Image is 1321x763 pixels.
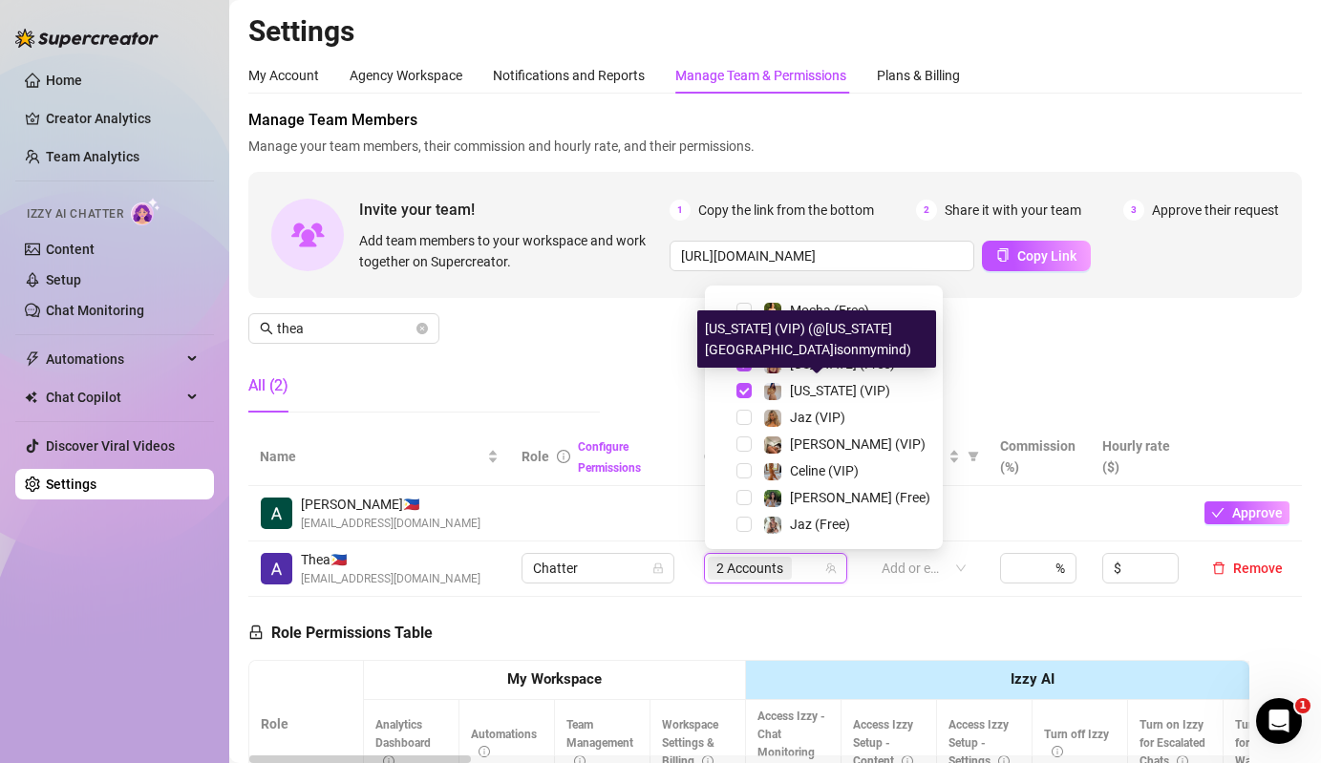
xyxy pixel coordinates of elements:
[1011,670,1055,688] strong: Izzy AI
[736,463,752,478] span: Select tree node
[764,436,781,454] img: Chloe (VIP)
[471,728,537,759] span: Automations
[359,198,670,222] span: Invite your team!
[790,383,890,398] span: [US_STATE] (VIP)
[1204,557,1290,580] button: Remove
[260,322,273,335] span: search
[675,65,846,86] div: Manage Team & Permissions
[27,205,123,223] span: Izzy AI Chatter
[736,383,752,398] span: Select tree node
[764,303,781,320] img: Mocha (Free)
[260,446,483,467] span: Name
[1233,561,1283,576] span: Remove
[790,490,930,505] span: [PERSON_NAME] (Free)
[46,149,139,164] a: Team Analytics
[46,382,181,413] span: Chat Copilot
[1232,505,1283,520] span: Approve
[350,65,462,86] div: Agency Workspace
[736,490,752,505] span: Select tree node
[708,557,792,580] span: 2 Accounts
[557,450,570,463] span: info-circle
[964,442,983,471] span: filter
[790,410,845,425] span: Jaz (VIP)
[248,65,319,86] div: My Account
[261,553,292,584] img: Thea
[764,463,781,480] img: Celine (VIP)
[46,477,96,492] a: Settings
[1212,562,1225,575] span: delete
[46,242,95,257] a: Content
[46,103,199,134] a: Creator Analytics
[764,490,781,507] img: Chloe (Free)
[790,463,859,478] span: Celine (VIP)
[578,440,641,475] a: Configure Permissions
[1044,728,1109,759] span: Turn off Izzy
[46,303,144,318] a: Chat Monitoring
[1256,698,1302,744] iframe: Intercom live chat
[25,391,37,404] img: Chat Copilot
[359,230,662,272] span: Add team members to your workspace and work together on Supercreator.
[261,498,292,529] img: Althea Pohl
[248,374,288,397] div: All (2)
[248,136,1302,157] span: Manage your team members, their commission and hourly rate, and their permissions.
[248,109,1302,132] span: Manage Team Members
[46,344,181,374] span: Automations
[533,554,663,583] span: Chatter
[15,29,159,48] img: logo-BBDzfeDw.svg
[522,449,549,464] span: Role
[877,65,960,86] div: Plans & Billing
[968,451,979,462] span: filter
[416,323,428,334] button: close-circle
[1295,698,1310,713] span: 1
[46,272,81,287] a: Setup
[1123,200,1144,221] span: 3
[25,351,40,367] span: thunderbolt
[989,428,1091,486] th: Commission (%)
[736,517,752,532] span: Select tree node
[1211,506,1225,519] span: check
[277,318,413,339] input: Search members
[982,241,1091,271] button: Copy Link
[945,200,1081,221] span: Share it with your team
[736,436,752,452] span: Select tree node
[248,428,510,486] th: Name
[790,436,926,452] span: [PERSON_NAME] (VIP)
[479,746,490,757] span: info-circle
[1091,428,1193,486] th: Hourly rate ($)
[716,558,783,579] span: 2 Accounts
[301,570,480,588] span: [EMAIL_ADDRESS][DOMAIN_NAME]
[996,248,1010,262] span: copy
[1052,746,1063,757] span: info-circle
[301,515,480,533] span: [EMAIL_ADDRESS][DOMAIN_NAME]
[698,200,874,221] span: Copy the link from the bottom
[301,549,480,570] span: Thea 🇵🇭
[493,65,645,86] div: Notifications and Reports
[248,13,1302,50] h2: Settings
[764,383,781,400] img: Georgia (VIP)
[704,446,830,467] span: Creator accounts
[652,562,664,574] span: lock
[1204,501,1289,524] button: Approve
[670,200,691,221] span: 1
[764,517,781,534] img: Jaz (Free)
[1017,248,1076,264] span: Copy Link
[301,494,480,515] span: [PERSON_NAME] 🇵🇭
[916,200,937,221] span: 2
[507,670,602,688] strong: My Workspace
[697,310,936,368] div: [US_STATE] (VIP) (@[US_STATE][GEOGRAPHIC_DATA]isonmymind)
[736,303,752,318] span: Select tree node
[764,410,781,427] img: Jaz (VIP)
[1152,200,1279,221] span: Approve their request
[46,438,175,454] a: Discover Viral Videos
[790,303,869,318] span: Mocha (Free)
[248,625,264,640] span: lock
[790,517,850,532] span: Jaz (Free)
[736,410,752,425] span: Select tree node
[46,73,82,88] a: Home
[825,562,837,574] span: team
[131,198,160,225] img: AI Chatter
[248,622,433,645] h5: Role Permissions Table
